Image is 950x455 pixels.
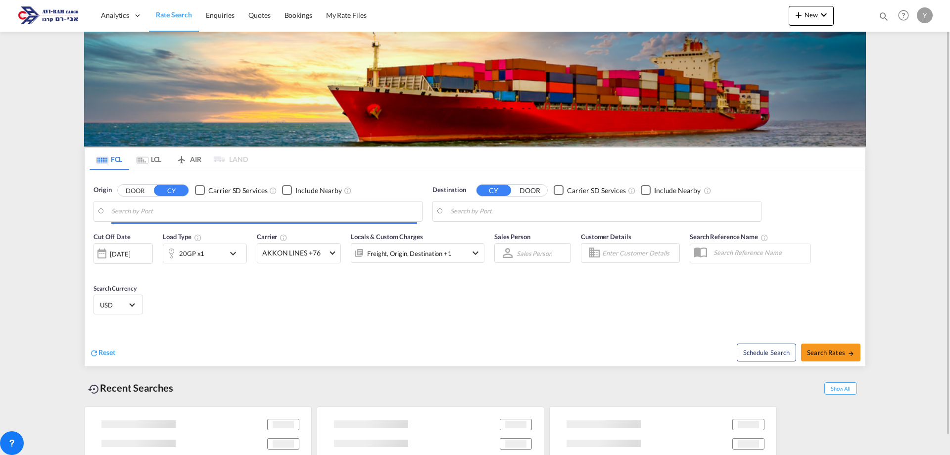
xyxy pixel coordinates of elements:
md-icon: icon-airplane [176,153,188,161]
md-pagination-wrapper: Use the left and right arrow keys to navigate between tabs [90,148,248,170]
span: Destination [432,185,466,195]
button: icon-plus 400-fgNewicon-chevron-down [789,6,834,26]
md-icon: icon-information-outline [194,234,202,242]
button: Search Ratesicon-arrow-right [801,344,860,361]
div: Freight Origin Destination Factory Stuffing [367,247,452,260]
md-icon: icon-plus 400-fg [793,9,805,21]
button: CY [154,185,189,196]
md-icon: Unchecked: Search for CY (Container Yard) services for all selected carriers.Checked : Search for... [269,187,277,195]
md-datepicker: Select [94,263,101,276]
span: Locals & Custom Charges [351,233,423,241]
span: Search Reference Name [690,233,768,241]
span: Search Rates [807,349,855,356]
div: Include Nearby [654,186,701,196]
div: Recent Searches [84,377,177,399]
span: Bookings [285,11,312,19]
span: Carrier [257,233,287,241]
md-checkbox: Checkbox No Ink [641,185,701,196]
md-icon: icon-magnify [878,11,889,22]
button: DOOR [118,185,152,196]
button: CY [476,185,511,196]
md-icon: icon-chevron-down [818,9,830,21]
span: Cut Off Date [94,233,131,241]
span: New [793,11,830,19]
div: 20GP x1 [179,247,204,260]
span: USD [100,301,128,309]
div: Y [917,7,933,23]
span: Origin [94,185,111,195]
img: 166978e0a5f911edb4280f3c7a976193.png [15,4,82,27]
div: Freight Origin Destination Factory Stuffingicon-chevron-down [351,243,484,263]
img: LCL+%26+FCL+BACKGROUND.png [84,32,866,147]
div: Carrier SD Services [208,186,267,196]
md-checkbox: Checkbox No Ink [282,185,342,196]
span: Help [895,7,912,24]
div: 20GP x1icon-chevron-down [163,244,247,263]
md-icon: icon-refresh [90,349,98,357]
span: Load Type [163,233,202,241]
span: Search Currency [94,285,137,292]
span: Rate Search [156,10,192,19]
span: Enquiries [206,11,235,19]
div: Origin DOOR CY Checkbox No InkUnchecked: Search for CY (Container Yard) services for all selected... [85,170,865,366]
md-icon: icon-arrow-right [848,350,855,357]
md-icon: The selected Trucker/Carrierwill be displayed in the rate results If the rates are from another f... [280,234,287,242]
md-icon: Unchecked: Ignores neighbouring ports when fetching rates.Checked : Includes neighbouring ports w... [344,187,352,195]
div: [DATE] [94,243,153,264]
span: Reset [98,348,115,356]
span: My Rate Files [326,11,367,19]
div: icon-refreshReset [90,348,115,358]
div: icon-magnify [878,11,889,26]
md-icon: icon-backup-restore [88,383,100,395]
span: Analytics [101,10,129,20]
md-icon: icon-chevron-down [470,247,481,259]
input: Search by Port [450,204,756,219]
button: DOOR [513,185,547,196]
input: Search Reference Name [709,245,810,260]
md-icon: icon-chevron-down [227,248,244,259]
md-select: Select Currency: $ USDUnited States Dollar [99,298,138,312]
span: AKKON LINES +76 [262,248,327,258]
md-icon: Unchecked: Search for CY (Container Yard) services for all selected carriers.Checked : Search for... [628,187,636,195]
md-select: Sales Person [516,246,553,260]
md-tab-item: FCL [90,148,129,170]
span: Quotes [248,11,270,19]
div: Carrier SD Services [567,186,626,196]
button: Note: By default Schedule search will only considerorigin ports, destination ports and cut off da... [737,344,796,361]
md-checkbox: Checkbox No Ink [554,185,626,196]
md-checkbox: Checkbox No Ink [195,185,267,196]
span: Sales Person [494,233,530,241]
md-tab-item: LCL [129,148,169,170]
md-icon: Your search will be saved by the below given name [760,234,768,242]
md-icon: Unchecked: Ignores neighbouring ports when fetching rates.Checked : Includes neighbouring ports w... [704,187,712,195]
md-tab-item: AIR [169,148,208,170]
span: Show All [824,382,857,395]
input: Enter Customer Details [602,246,676,260]
span: Customer Details [581,233,631,241]
div: [DATE] [110,250,130,258]
input: Search by Port [111,204,417,219]
div: Help [895,7,917,25]
div: Include Nearby [295,186,342,196]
